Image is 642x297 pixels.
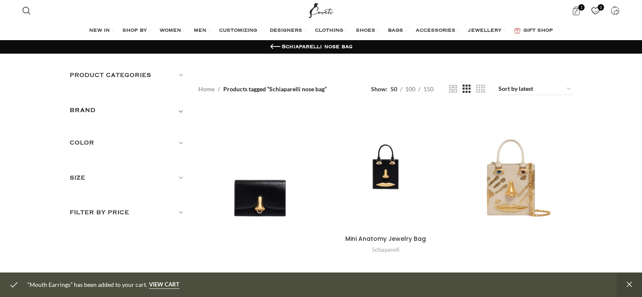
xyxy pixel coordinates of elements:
a: CLOTHING [315,22,347,39]
a: GIFT SHOP [514,22,553,39]
a: Go back [269,41,282,53]
a: ACCESSORIES [416,22,460,39]
div: Main navigation [18,22,624,39]
span: BAGS [388,27,403,34]
a: Home [198,84,214,94]
span: MEN [194,27,206,34]
span: ACCESSORIES [416,27,455,34]
span: 50 [390,85,397,93]
span: SHOP BY [122,27,147,34]
nav: Breadcrumb [198,84,327,94]
div: My Wishlist [587,2,604,19]
a: NEW IN [89,22,114,39]
span: 1 [578,4,585,11]
a: Mini Nose Bag [198,108,322,272]
span: JEWELLERY [468,27,501,34]
span: CUSTOMIZING [219,27,257,34]
h5: BRAND [70,106,96,115]
a: 1 [568,2,585,19]
a: MEN [194,22,211,39]
a: 150 [420,84,436,94]
a: Search [18,2,35,19]
a: BAGS [388,22,407,39]
a: 100 [402,84,418,94]
span: GIFT SHOP [523,27,553,34]
a: 50 [387,84,400,94]
a: Grid view 4 [476,84,485,94]
span: 0 [598,4,604,11]
span: Products tagged “Schiaparelli nose bag” [223,84,327,94]
a: 0 [587,2,604,19]
span: WOMEN [160,27,181,34]
span: DESIGNERS [270,27,302,34]
a: Grid view 3 [463,84,471,94]
h5: Size [70,173,186,183]
a: View cart [149,281,179,289]
a: JEWELLERY [468,22,506,39]
h5: Filter by price [70,208,186,217]
a: Site logo [307,6,335,14]
a: WOMEN [160,22,185,39]
a: Handprint Anatomy Jewelry Bag [450,108,573,272]
span: 150 [423,85,433,93]
span: 100 [405,85,415,93]
a: CUSTOMIZING [219,22,261,39]
a: Schiaparelli [372,246,399,254]
span: NEW IN [89,27,110,34]
h5: Product categories [70,71,186,80]
span: SHOES [356,27,375,34]
h5: Color [70,138,186,147]
a: SHOES [356,22,379,39]
h1: Schiaparelli nose bag [282,43,352,51]
span: CLOTHING [315,27,343,34]
img: GiftBag [514,28,520,33]
a: SHOP BY [122,22,151,39]
span: Show [371,84,387,94]
select: Shop order [498,83,573,95]
a: Grid view 2 [449,84,457,94]
div: Toggle filter [70,105,186,120]
a: Mini Anatomy Jewelry Bag [345,234,426,243]
a: DESIGNERS [270,22,306,39]
a: Mini Anatomy Jewelry Bag [324,108,447,231]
